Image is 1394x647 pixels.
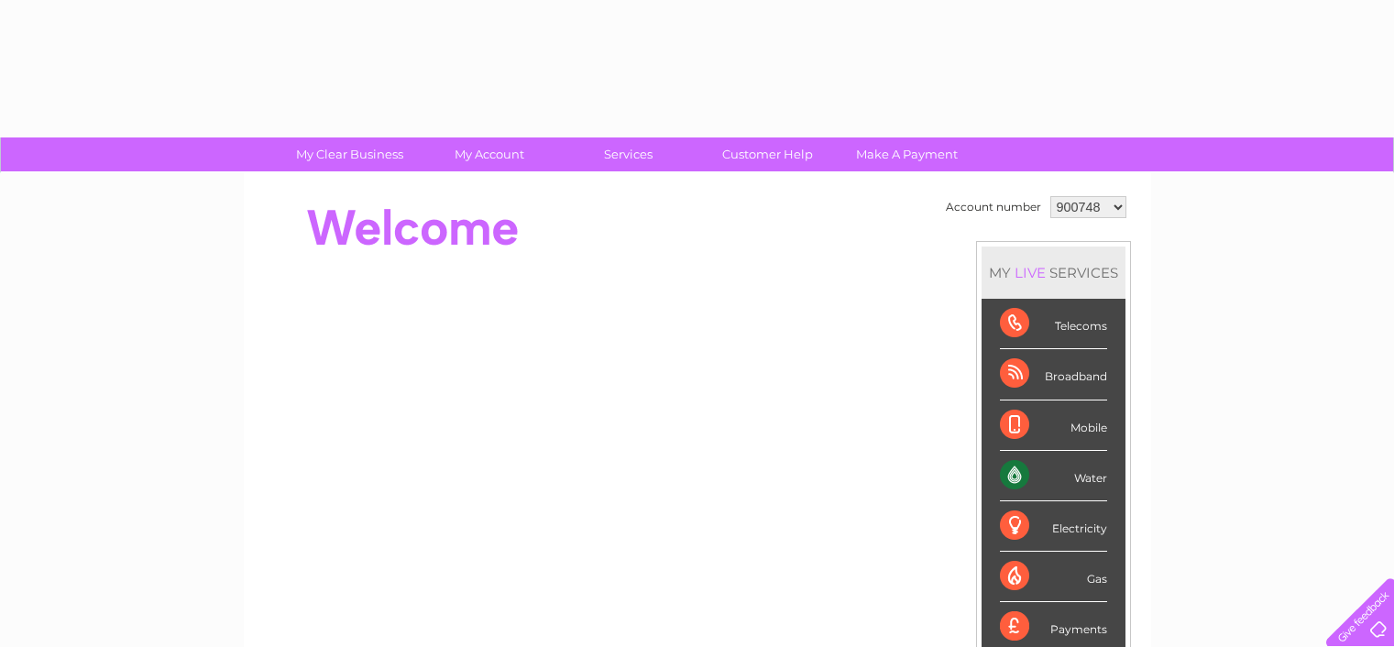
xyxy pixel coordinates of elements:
a: Customer Help [692,137,843,171]
div: MY SERVICES [982,247,1125,299]
a: Services [553,137,704,171]
div: Mobile [1000,400,1107,451]
td: Account number [941,192,1046,223]
div: Electricity [1000,501,1107,552]
a: My Clear Business [274,137,425,171]
a: My Account [413,137,565,171]
div: Gas [1000,552,1107,602]
a: Make A Payment [831,137,982,171]
div: LIVE [1011,264,1049,281]
div: Telecoms [1000,299,1107,349]
div: Water [1000,451,1107,501]
div: Broadband [1000,349,1107,400]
